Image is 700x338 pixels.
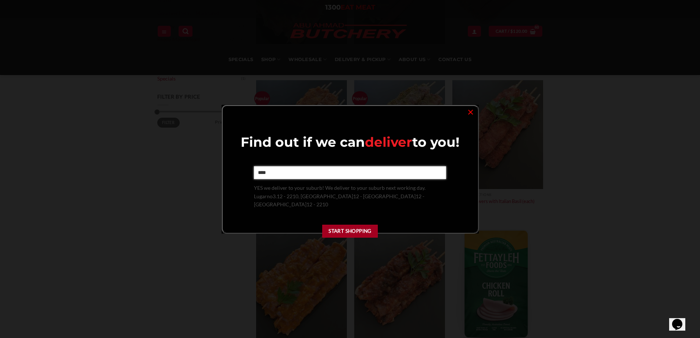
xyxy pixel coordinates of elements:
[465,107,476,117] a: ×
[322,225,378,238] button: Start Shopping
[241,134,459,150] span: Find out if we can to you!
[669,309,693,331] iframe: chat widget
[254,185,426,207] span: YES we deliver to your suburb! We deliver to your suburb next working day. Lugarno3.12 - 2210, [G...
[365,134,412,150] span: deliver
